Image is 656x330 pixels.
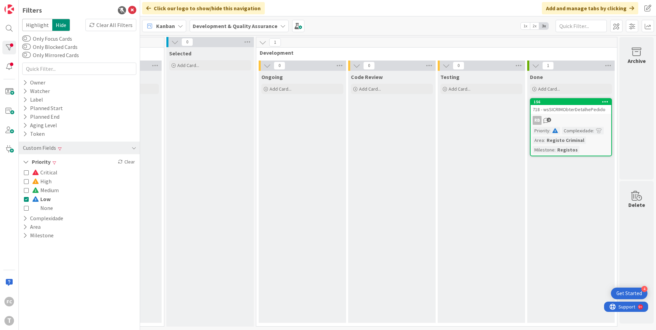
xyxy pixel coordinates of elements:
img: Visit kanbanzone.com [4,4,14,14]
button: Only Focus Cards [22,35,31,42]
button: High [24,177,52,186]
div: RB [531,116,611,125]
div: FC [4,297,14,306]
div: Archive [628,57,646,65]
span: None [32,203,53,212]
div: Milestone [533,146,555,154]
div: Planned Start [22,104,64,113]
span: High [32,177,52,186]
input: Quick Filter... [556,20,607,32]
span: Support [14,1,31,9]
div: Delete [628,201,645,209]
span: 1 [269,38,281,47]
span: 3x [539,23,548,29]
div: 156 [531,99,611,105]
div: Click our logo to show/hide this navigation [142,2,265,14]
div: Registo Criminal [545,136,586,144]
span: : [593,127,594,134]
div: Open Get Started checklist, remaining modules: 4 [611,288,647,299]
span: 0 [363,62,375,70]
label: Only Blocked Cards [22,43,78,51]
label: Only Mirrored Cards [22,51,79,59]
div: Token [22,130,45,138]
div: 156718 - wsSICRIMObterDetalhePedido [531,99,611,114]
div: T [4,316,14,326]
span: Highlight [22,19,52,31]
div: Registos [556,146,579,154]
span: Low [32,195,51,203]
span: Add Card... [449,86,470,92]
div: Clear All Filters [85,19,136,31]
div: 4 [641,286,647,292]
span: Kanban [156,22,175,30]
div: Area [533,136,544,144]
button: Only Mirrored Cards [22,52,31,58]
div: Watcher [22,87,51,95]
div: Planned End [22,113,60,121]
span: Medium [32,186,59,195]
div: Aging Level [22,121,58,130]
button: None [24,203,53,212]
span: 0 [274,62,285,70]
span: : [544,136,545,144]
span: : [555,146,556,154]
span: Development [260,49,609,56]
span: Testing [440,74,460,80]
button: Medium [24,186,59,195]
div: Priority [533,127,549,134]
button: Priority [22,158,51,166]
span: Add Card... [177,62,199,68]
div: Owner [22,78,46,87]
input: Quick Filter... [22,63,136,75]
span: Critical [32,168,57,177]
label: Only Focus Cards [22,35,72,43]
div: 718 - wsSICRIMObterDetalhePedido [531,105,611,114]
b: Development & Quality Assurance [193,23,277,29]
div: Label [22,95,44,104]
span: 0 [453,62,464,70]
span: Code Review [351,74,383,80]
div: Complexidade [562,127,593,134]
span: 1x [521,23,530,29]
span: Add Card... [359,86,381,92]
span: Add Card... [270,86,291,92]
button: Only Blocked Cards [22,43,31,50]
button: Complexidade [22,214,64,223]
a: 156718 - wsSICRIMObterDetalhePedidoRBPriority:Complexidade:Area:Registo CriminalMilestone:Registos [530,98,612,156]
div: Filters [22,5,42,15]
div: 156 [534,100,611,104]
div: RB [533,116,542,125]
div: 9+ [35,3,38,8]
span: 0 [181,38,193,46]
span: : [549,127,550,134]
div: Add and manage tabs by clicking [542,2,638,14]
span: Add Card... [538,86,560,92]
span: Hide [52,19,70,31]
button: Milestone [22,231,54,240]
span: Ongoing [261,74,283,80]
span: 2x [530,23,539,29]
button: Critical [24,168,57,177]
span: 2 [547,118,551,122]
button: Low [24,195,51,203]
button: Area [22,223,41,231]
span: Selected [169,50,191,57]
span: Done [530,74,543,80]
div: Custom Fields [22,144,57,152]
div: Clear [117,158,136,166]
div: Get Started [616,290,642,297]
span: 1 [542,62,554,70]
